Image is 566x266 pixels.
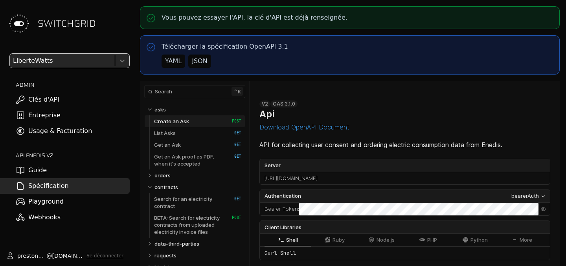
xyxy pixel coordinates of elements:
[226,142,241,148] span: GET
[154,151,241,169] a: Get an Ask proof as PDF, when it's accepted GET
[427,237,437,243] span: PHP
[16,81,130,89] h2: ADMIN
[154,172,171,179] p: orders
[155,89,172,95] span: Search
[270,100,298,107] div: OAS 3.1.0
[154,240,199,247] p: data-third-parties
[154,214,224,235] p: BETA: Search for electricity contracts from uploaded electricity invoice files
[154,195,224,210] p: Search for an electricity contract
[162,13,347,22] p: Vous pouvez essayer l'API, la clé d'API est déjà renseignée.
[259,100,270,107] div: v2
[154,129,176,137] p: List Asks
[154,127,241,139] a: List Asks GET
[286,237,298,243] span: Shell
[165,56,182,66] div: YAML
[226,130,241,136] span: GET
[154,115,241,127] a: Create an Ask POST
[260,172,550,185] div: [URL][DOMAIN_NAME]
[232,87,243,96] kbd: k
[154,118,189,125] p: Create an Ask
[265,205,298,213] label: Bearer Token
[38,17,96,30] span: SWITCHGRID
[226,154,241,159] span: GET
[511,192,539,200] div: bearerAuth
[470,237,488,243] span: Python
[154,141,181,148] p: Get an Ask
[226,196,241,202] span: GET
[265,192,301,200] span: Authentication
[226,118,241,124] span: POST
[226,215,241,220] span: POST
[162,55,185,68] button: YAML
[154,106,166,113] p: asks
[154,169,242,181] a: orders
[154,212,241,238] a: BETA: Search for electricity contracts from uploaded electricity invoice files POST
[192,56,207,66] div: JSON
[86,253,123,259] button: Se déconnecter
[259,140,550,149] p: API for collecting user consent and ordering electric consumption data from Enedis.
[162,42,288,51] p: Télécharger la spécification OpenAPI 3.1
[260,159,550,172] label: Server
[16,151,130,159] h2: API ENEDIS v2
[154,139,241,151] a: Get an Ask GET
[509,192,548,200] button: bearerAuth
[17,252,46,260] span: prestone.ngayo
[259,124,349,131] button: Download OpenAPI Document
[259,108,274,120] h1: Api
[260,246,550,260] div: Curl Shell
[188,55,211,68] button: JSON
[154,104,242,115] a: asks
[154,238,242,250] a: data-third-parties
[46,252,52,260] span: @
[154,153,224,167] p: Get an Ask proof as PDF, when it's accepted
[6,11,31,36] img: Switchgrid Logo
[154,250,242,261] a: requests
[333,237,345,243] span: Ruby
[154,181,242,193] a: contracts
[154,184,178,191] p: contracts
[260,203,299,215] div: :
[154,193,241,212] a: Search for an electricity contract GET
[377,237,395,243] span: Node.js
[260,221,550,233] div: Client Libraries
[52,252,83,260] span: [DOMAIN_NAME]
[233,88,238,95] span: ⌃
[154,252,176,259] p: requests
